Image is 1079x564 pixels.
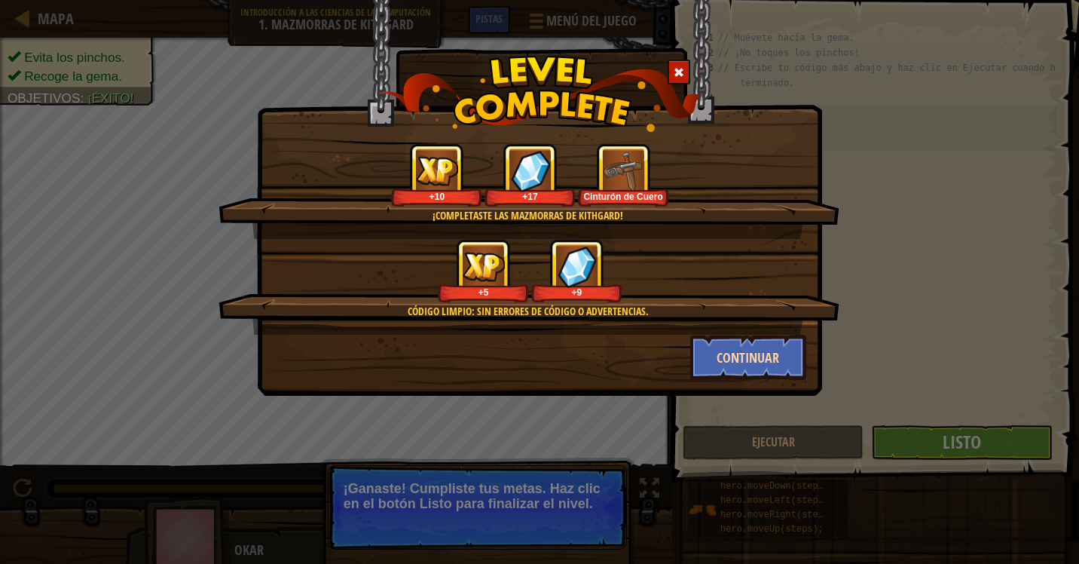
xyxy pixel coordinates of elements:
img: reward_icon_xp.png [463,252,505,281]
button: Continuar [690,335,807,380]
div: +10 [394,191,479,202]
div: ¡Completaste las Mazmorras de Kithgard! [290,208,766,223]
div: Código limpio: sin errores de código o advertencias. [290,304,766,319]
img: level_complete.png [378,56,702,132]
div: +9 [534,287,619,298]
div: Cinturón de Cuero [581,191,666,202]
img: reward_icon_xp.png [416,156,458,185]
img: portrait.png [603,150,644,192]
img: reward_icon_gems.png [558,246,597,287]
div: +5 [441,287,526,298]
img: reward_icon_gems.png [511,150,550,192]
div: +17 [488,191,573,202]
